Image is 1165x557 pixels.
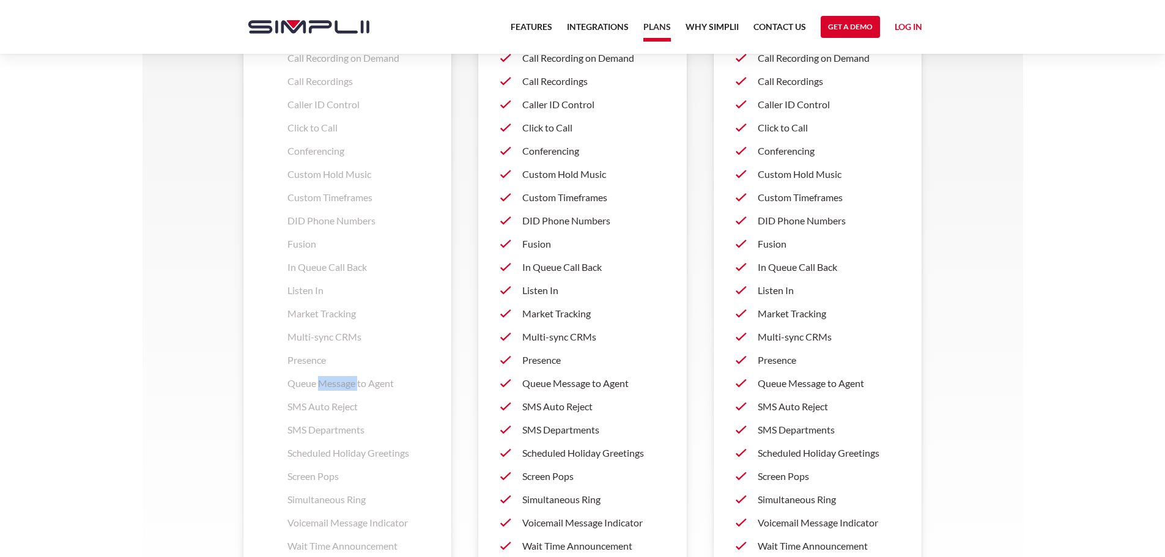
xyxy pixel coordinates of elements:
[758,306,900,321] p: Market Tracking
[758,144,900,158] p: Conferencing
[500,302,665,325] a: Market Tracking
[753,20,806,42] a: Contact US
[686,20,739,42] a: Why Simplii
[500,395,665,418] a: SMS Auto Reject
[522,97,665,112] p: Caller ID Control
[758,74,900,89] p: Call Recordings
[895,20,922,38] a: Log in
[500,418,665,441] a: SMS Departments
[500,186,665,209] a: Custom Timeframes
[500,372,665,395] a: Queue Message to Agent
[736,70,900,93] a: Call Recordings
[736,279,900,302] a: Listen In
[500,163,665,186] a: Custom Hold Music
[522,399,665,414] p: SMS Auto Reject
[758,353,900,367] p: Presence
[287,260,430,275] p: In Queue Call Back
[287,237,430,251] p: Fusion
[522,283,665,298] p: Listen In
[500,70,665,93] a: Call Recordings
[522,51,665,65] p: Call Recording on Demand
[522,446,665,460] p: Scheduled Holiday Greetings
[736,256,900,279] a: In Queue Call Back
[758,120,900,135] p: Click to Call
[758,539,900,553] p: Wait Time Announcement
[248,20,369,34] img: Simplii
[522,422,665,437] p: SMS Departments
[287,283,430,298] p: Listen In
[500,46,665,70] a: Call Recording on Demand
[522,353,665,367] p: Presence
[736,465,900,488] a: Screen Pops
[758,167,900,182] p: Custom Hold Music
[287,120,430,135] p: Click to Call
[500,139,665,163] a: Conferencing
[736,116,900,139] a: Click to Call
[758,260,900,275] p: In Queue Call Back
[736,186,900,209] a: Custom Timeframes
[736,93,900,116] a: Caller ID Control
[758,446,900,460] p: Scheduled Holiday Greetings
[758,469,900,484] p: Screen Pops
[287,330,430,344] p: Multi-sync CRMs
[758,213,900,228] p: DID Phone Numbers
[736,46,900,70] a: Call Recording on Demand
[500,93,665,116] a: Caller ID Control
[500,209,665,232] a: DID Phone Numbers
[522,260,665,275] p: In Queue Call Back
[287,51,430,65] p: Call Recording on Demand
[736,209,900,232] a: DID Phone Numbers
[758,51,900,65] p: Call Recording on Demand
[758,97,900,112] p: Caller ID Control
[736,302,900,325] a: Market Tracking
[522,469,665,484] p: Screen Pops
[522,190,665,205] p: Custom Timeframes
[522,213,665,228] p: DID Phone Numbers
[821,16,880,38] a: Get a Demo
[758,492,900,507] p: Simultaneous Ring
[287,353,430,367] p: Presence
[736,349,900,372] a: Presence
[758,376,900,391] p: Queue Message to Agent
[758,422,900,437] p: SMS Departments
[500,279,665,302] a: Listen In
[287,422,430,437] p: SMS Departments
[522,492,665,507] p: Simultaneous Ring
[500,349,665,372] a: Presence
[511,20,552,42] a: Features
[522,144,665,158] p: Conferencing
[522,120,665,135] p: Click to Call
[522,376,665,391] p: Queue Message to Agent
[736,232,900,256] a: Fusion
[522,515,665,530] p: Voicemail Message Indicator
[500,256,665,279] a: In Queue Call Back
[500,441,665,465] a: Scheduled Holiday Greetings
[736,418,900,441] a: SMS Departments
[500,465,665,488] a: Screen Pops
[643,20,671,42] a: Plans
[736,325,900,349] a: Multi-sync CRMs
[758,237,900,251] p: Fusion
[287,306,430,321] p: Market Tracking
[500,488,665,511] a: Simultaneous Ring
[287,213,430,228] p: DID Phone Numbers
[287,492,430,507] p: Simultaneous Ring
[500,116,665,139] a: Click to Call
[287,399,430,414] p: SMS Auto Reject
[736,163,900,186] a: Custom Hold Music
[736,488,900,511] a: Simultaneous Ring
[287,376,430,391] p: Queue Message to Agent
[758,515,900,530] p: Voicemail Message Indicator
[287,539,430,553] p: Wait Time Announcement
[736,441,900,465] a: Scheduled Holiday Greetings
[287,515,430,530] p: Voicemail Message Indicator
[287,144,430,158] p: Conferencing
[758,283,900,298] p: Listen In
[287,446,430,460] p: Scheduled Holiday Greetings
[522,237,665,251] p: Fusion
[287,97,430,112] p: Caller ID Control
[522,330,665,344] p: Multi-sync CRMs
[522,74,665,89] p: Call Recordings
[736,139,900,163] a: Conferencing
[736,395,900,418] a: SMS Auto Reject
